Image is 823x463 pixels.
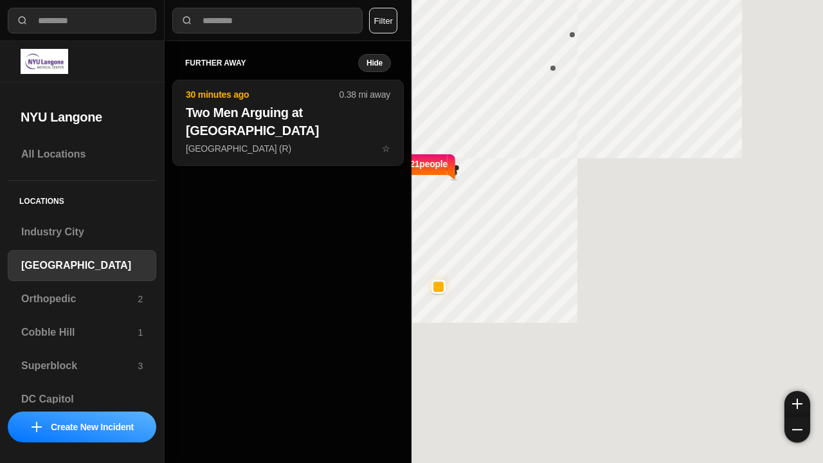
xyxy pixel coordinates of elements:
[382,143,390,154] span: star
[8,384,156,415] a: DC Capitol
[448,152,457,181] img: notch
[8,250,156,281] a: [GEOGRAPHIC_DATA]
[358,54,391,72] button: Hide
[138,326,143,339] p: 1
[405,158,448,186] p: 421 people
[339,88,390,101] p: 0.38 mi away
[16,14,29,27] img: search
[172,143,404,154] a: 30 minutes ago0.38 mi awayTwo Men Arguing at [GEOGRAPHIC_DATA][GEOGRAPHIC_DATA] (R)star
[21,392,143,407] h3: DC Capitol
[8,284,156,314] a: Orthopedic2
[8,139,156,170] a: All Locations
[792,424,802,435] img: zoom-out
[21,49,68,74] img: logo
[21,224,143,240] h3: Industry City
[21,291,138,307] h3: Orthopedic
[21,147,143,162] h3: All Locations
[172,80,404,166] button: 30 minutes ago0.38 mi awayTwo Men Arguing at [GEOGRAPHIC_DATA][GEOGRAPHIC_DATA] (R)star
[138,293,143,305] p: 2
[8,412,156,442] button: iconCreate New Incident
[21,258,143,273] h3: [GEOGRAPHIC_DATA]
[8,217,156,248] a: Industry City
[51,421,134,433] p: Create New Incident
[366,58,383,68] small: Hide
[186,142,390,155] p: [GEOGRAPHIC_DATA] (R)
[186,88,339,101] p: 30 minutes ago
[784,417,810,442] button: zoom-out
[8,350,156,381] a: Superblock3
[32,422,42,432] img: icon
[185,58,358,68] h5: further away
[186,104,390,140] h2: Two Men Arguing at [GEOGRAPHIC_DATA]
[8,181,156,217] h5: Locations
[21,358,138,374] h3: Superblock
[784,391,810,417] button: zoom-in
[369,8,397,33] button: Filter
[138,359,143,372] p: 3
[21,108,143,126] h2: NYU Langone
[21,325,138,340] h3: Cobble Hill
[792,399,802,409] img: zoom-in
[8,317,156,348] a: Cobble Hill1
[181,14,194,27] img: search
